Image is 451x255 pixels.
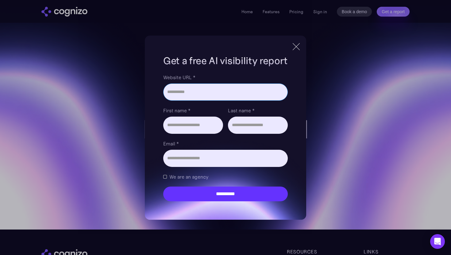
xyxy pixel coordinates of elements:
span: We are an agency [169,173,208,180]
label: Email * [163,140,288,147]
label: First name * [163,107,223,114]
h1: Get a free AI visibility report [163,54,288,68]
label: Last name * [228,107,288,114]
form: Brand Report Form [163,74,288,201]
div: Open Intercom Messenger [430,234,445,249]
label: Website URL * [163,74,288,81]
